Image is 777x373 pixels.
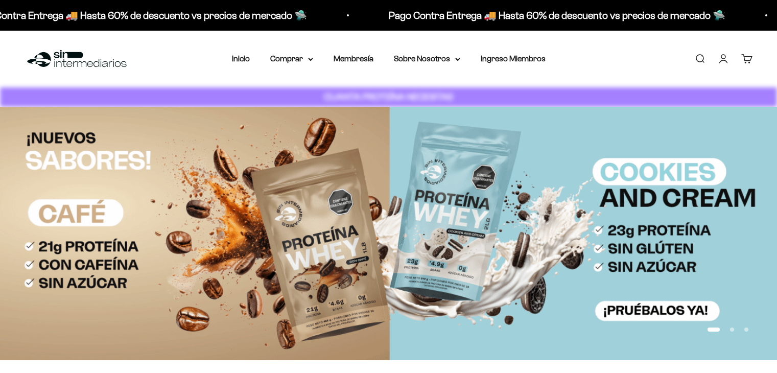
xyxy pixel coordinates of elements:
summary: Comprar [270,52,313,65]
a: Inicio [232,54,250,63]
a: Membresía [334,54,373,63]
strong: CUANTA PROTEÍNA NECESITAS [324,91,453,102]
p: Pago Contra Entrega 🚚 Hasta 60% de descuento vs precios de mercado 🛸 [387,7,723,24]
summary: Sobre Nosotros [394,52,460,65]
a: Ingreso Miembros [481,54,546,63]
